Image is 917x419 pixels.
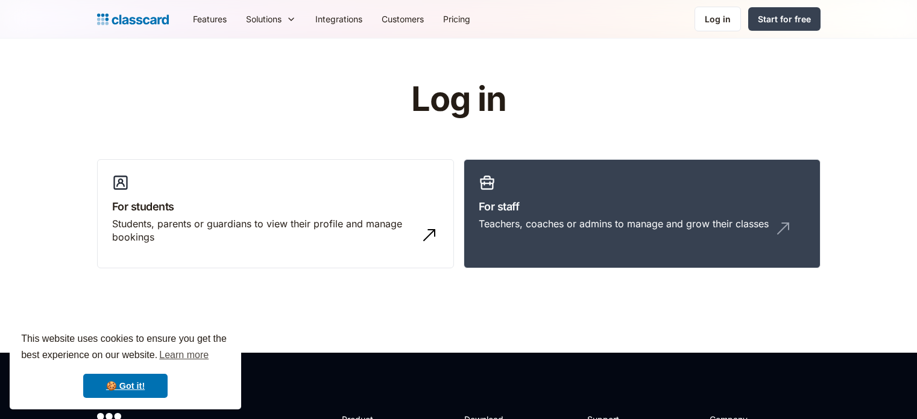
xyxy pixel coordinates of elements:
[21,332,230,364] span: This website uses cookies to ensure you get the best experience on our website.
[267,81,650,118] h1: Log in
[464,159,821,269] a: For staffTeachers, coaches or admins to manage and grow their classes
[479,217,769,230] div: Teachers, coaches or admins to manage and grow their classes
[479,198,805,215] h3: For staff
[97,159,454,269] a: For studentsStudents, parents or guardians to view their profile and manage bookings
[748,7,821,31] a: Start for free
[10,320,241,409] div: cookieconsent
[157,346,210,364] a: learn more about cookies
[758,13,811,25] div: Start for free
[372,5,433,33] a: Customers
[246,13,282,25] div: Solutions
[97,11,169,28] a: Logo
[112,198,439,215] h3: For students
[433,5,480,33] a: Pricing
[236,5,306,33] div: Solutions
[705,13,731,25] div: Log in
[83,374,168,398] a: dismiss cookie message
[306,5,372,33] a: Integrations
[695,7,741,31] a: Log in
[112,217,415,244] div: Students, parents or guardians to view their profile and manage bookings
[183,5,236,33] a: Features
